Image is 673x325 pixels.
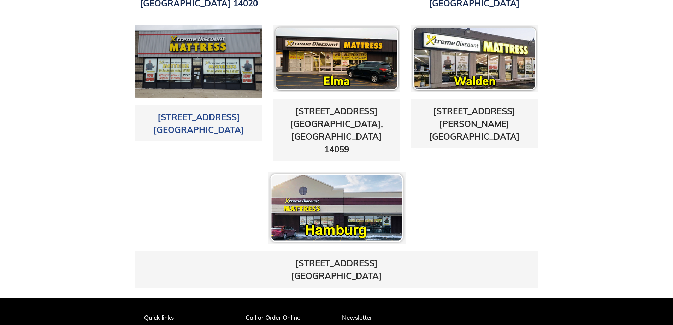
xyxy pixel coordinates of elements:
[342,314,529,321] p: Newsletter
[135,25,262,98] img: transit-store-photo2-1642015179745.jpg
[246,314,331,321] p: Call or Order Online
[268,172,406,244] img: pf-66afa184--hamburgloc.png
[273,25,400,92] img: pf-8166afa1--elmaicon.png
[411,25,538,92] img: pf-16118c81--waldenicon.png
[291,258,382,281] a: [STREET_ADDRESS][GEOGRAPHIC_DATA]
[153,112,244,135] a: [STREET_ADDRESS][GEOGRAPHIC_DATA]
[429,106,520,142] a: [STREET_ADDRESS][PERSON_NAME][GEOGRAPHIC_DATA]
[144,314,217,321] p: Quick links
[290,106,383,155] a: [STREET_ADDRESS][GEOGRAPHIC_DATA], [GEOGRAPHIC_DATA] 14059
